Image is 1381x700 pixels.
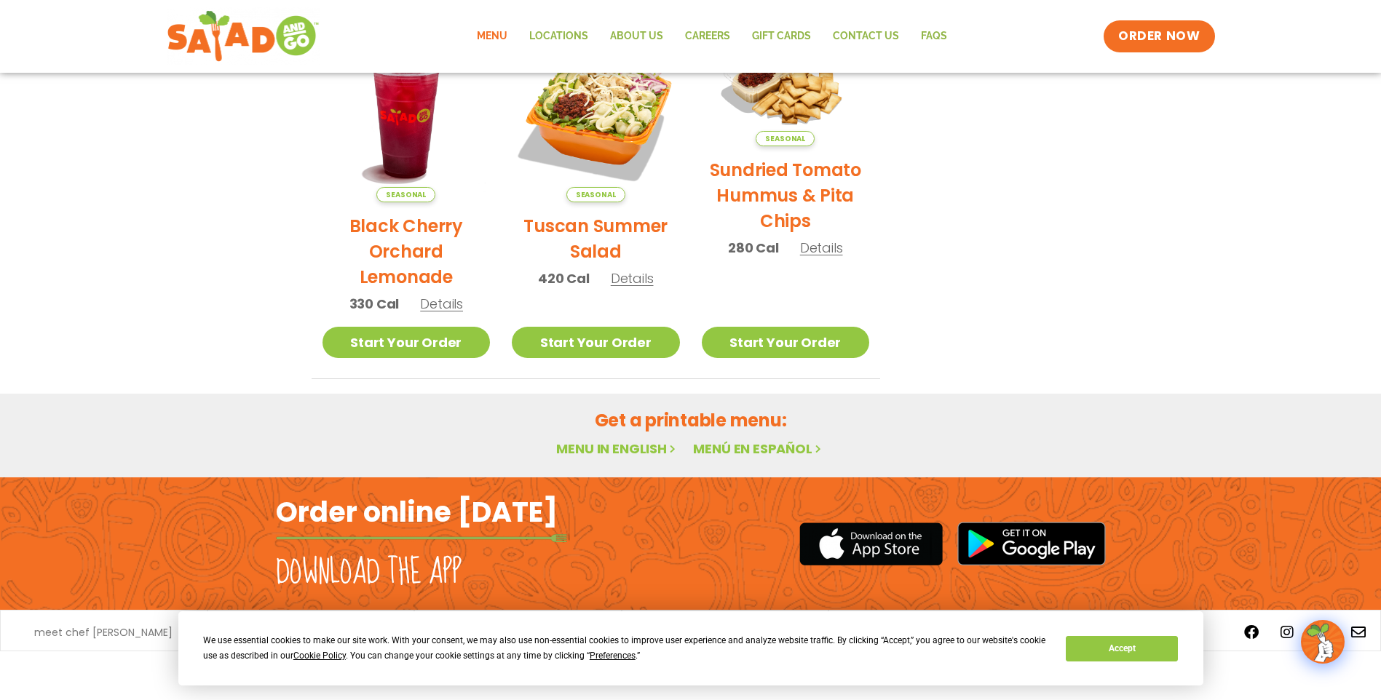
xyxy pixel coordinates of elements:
a: Start Your Order [323,327,491,358]
span: 280 Cal [728,238,779,258]
a: Contact Us [822,20,910,53]
span: Seasonal [756,131,815,146]
a: Menú en español [693,440,824,458]
div: Cookie Consent Prompt [178,611,1203,685]
h2: Get a printable menu: [312,407,1070,433]
a: meet chef [PERSON_NAME] [34,627,173,637]
span: Seasonal [376,187,435,202]
img: Product photo for Black Cherry Orchard Lemonade [323,35,491,203]
a: Start Your Order [512,327,680,358]
h2: Order online [DATE] [276,494,558,530]
a: Menu in English [556,440,678,458]
a: Start Your Order [702,327,870,358]
h2: Black Cherry Orchard Lemonade [323,213,491,290]
h2: Tuscan Summer Salad [512,213,680,264]
h2: Download the app [276,552,462,593]
h2: Sundried Tomato Hummus & Pita Chips [702,157,870,234]
a: ORDER NOW [1104,20,1214,52]
nav: Menu [466,20,958,53]
img: Product photo for Sundried Tomato Hummus & Pita Chips [702,35,870,147]
a: Menu [466,20,518,53]
img: Product photo for Tuscan Summer Salad [512,35,680,203]
span: Details [420,295,463,313]
span: Preferences [590,651,636,661]
a: GIFT CARDS [741,20,822,53]
img: fork [276,534,567,542]
button: Accept [1066,636,1178,661]
img: appstore [799,520,943,568]
span: Details [611,269,654,287]
a: Careers [674,20,741,53]
a: Locations [518,20,599,53]
span: 330 Cal [349,294,400,314]
img: google_play [957,522,1106,565]
span: Cookie Policy [293,651,346,661]
img: new-SAG-logo-768×292 [167,7,320,65]
span: Seasonal [566,187,625,202]
span: Details [800,239,843,257]
span: ORDER NOW [1118,28,1200,45]
div: We use essential cookies to make our site work. With your consent, we may also use non-essential ... [203,633,1048,664]
span: 420 Cal [538,269,590,288]
a: FAQs [910,20,958,53]
img: wpChatIcon [1302,621,1343,662]
a: About Us [599,20,674,53]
